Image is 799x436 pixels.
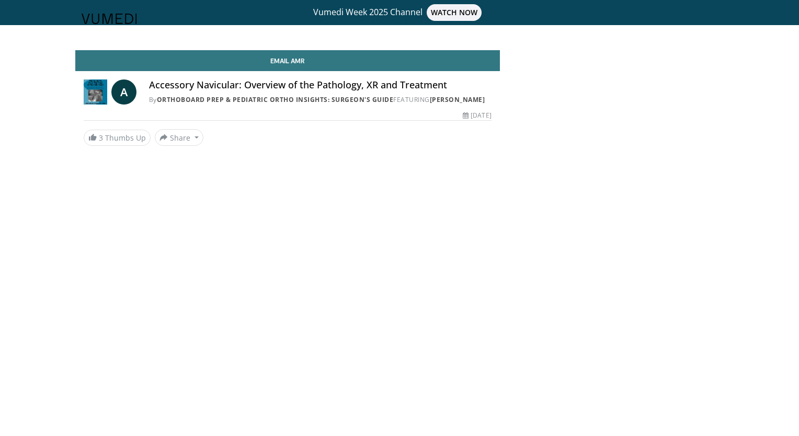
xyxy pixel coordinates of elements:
a: A [111,79,136,105]
button: Share [155,129,203,146]
img: VuMedi Logo [82,14,137,24]
a: Email Amr [75,50,500,71]
a: 3 Thumbs Up [84,130,151,146]
img: OrthoBoard Prep & Pediatric Ortho Insights: Surgeon's Guide [84,79,107,105]
a: [PERSON_NAME] [430,95,485,104]
div: [DATE] [463,111,491,120]
span: 3 [99,133,103,143]
h4: Accessory Navicular: Overview of the Pathology, XR and Treatment [149,79,492,91]
div: By FEATURING [149,95,492,105]
a: OrthoBoard Prep & Pediatric Ortho Insights: Surgeon's Guide [157,95,394,104]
